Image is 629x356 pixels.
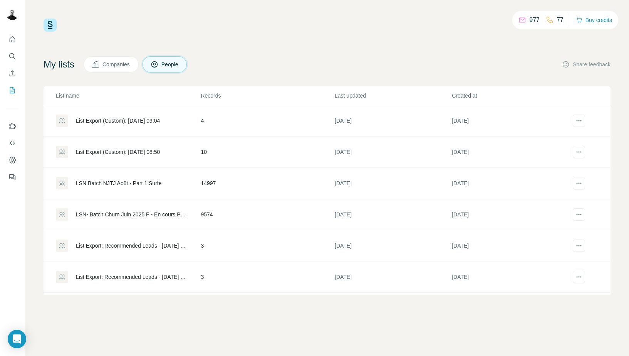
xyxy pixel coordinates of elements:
div: LSN Batch NJTJ Août - Part 1 Surfe [76,179,162,187]
button: actions [573,115,585,127]
p: 977 [529,15,540,25]
td: 4 [200,105,334,137]
p: Records [201,92,334,100]
button: actions [573,208,585,221]
button: actions [573,240,585,252]
td: [DATE] [334,137,451,168]
button: Feedback [6,170,18,184]
td: [DATE] [334,230,451,262]
button: actions [573,177,585,189]
div: List Export (Custom): [DATE] 08:50 [76,148,160,156]
button: actions [573,146,585,158]
button: Buy credits [576,15,612,25]
button: Search [6,49,18,63]
td: 14997 [200,168,334,199]
td: [DATE] [451,230,569,262]
p: Last updated [335,92,451,100]
img: Avatar [6,8,18,20]
button: Use Surfe on LinkedIn [6,119,18,133]
img: Surfe Logo [44,19,57,32]
div: LSN- Batch Churn Juin 2025 F - En cours Phantom [76,211,188,218]
p: List name [56,92,200,100]
td: [DATE] [451,168,569,199]
td: [DATE] [451,293,569,324]
td: [DATE] [334,262,451,293]
div: List Export: Recommended Leads - [DATE] 08:05 [76,242,188,250]
td: [DATE] [451,199,569,230]
td: 3 [200,230,334,262]
td: [DATE] [334,199,451,230]
button: Use Surfe API [6,136,18,150]
span: Companies [102,61,131,68]
button: Enrich CSV [6,66,18,80]
td: 3 [200,262,334,293]
div: Open Intercom Messenger [8,330,26,348]
p: 77 [557,15,564,25]
div: List Export (Custom): [DATE] 09:04 [76,117,160,125]
td: [DATE] [334,293,451,324]
td: 3 [200,293,334,324]
td: 10 [200,137,334,168]
td: [DATE] [451,105,569,137]
td: [DATE] [451,137,569,168]
button: Share feedback [562,61,611,68]
span: People [161,61,179,68]
p: Created at [452,92,568,100]
button: My lists [6,83,18,97]
td: 9574 [200,199,334,230]
button: Dashboard [6,153,18,167]
h4: My lists [44,58,74,71]
button: actions [573,271,585,283]
td: [DATE] [334,105,451,137]
button: Quick start [6,32,18,46]
td: [DATE] [451,262,569,293]
td: [DATE] [334,168,451,199]
div: List Export: Recommended Leads - [DATE] 12:17 [76,273,188,281]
